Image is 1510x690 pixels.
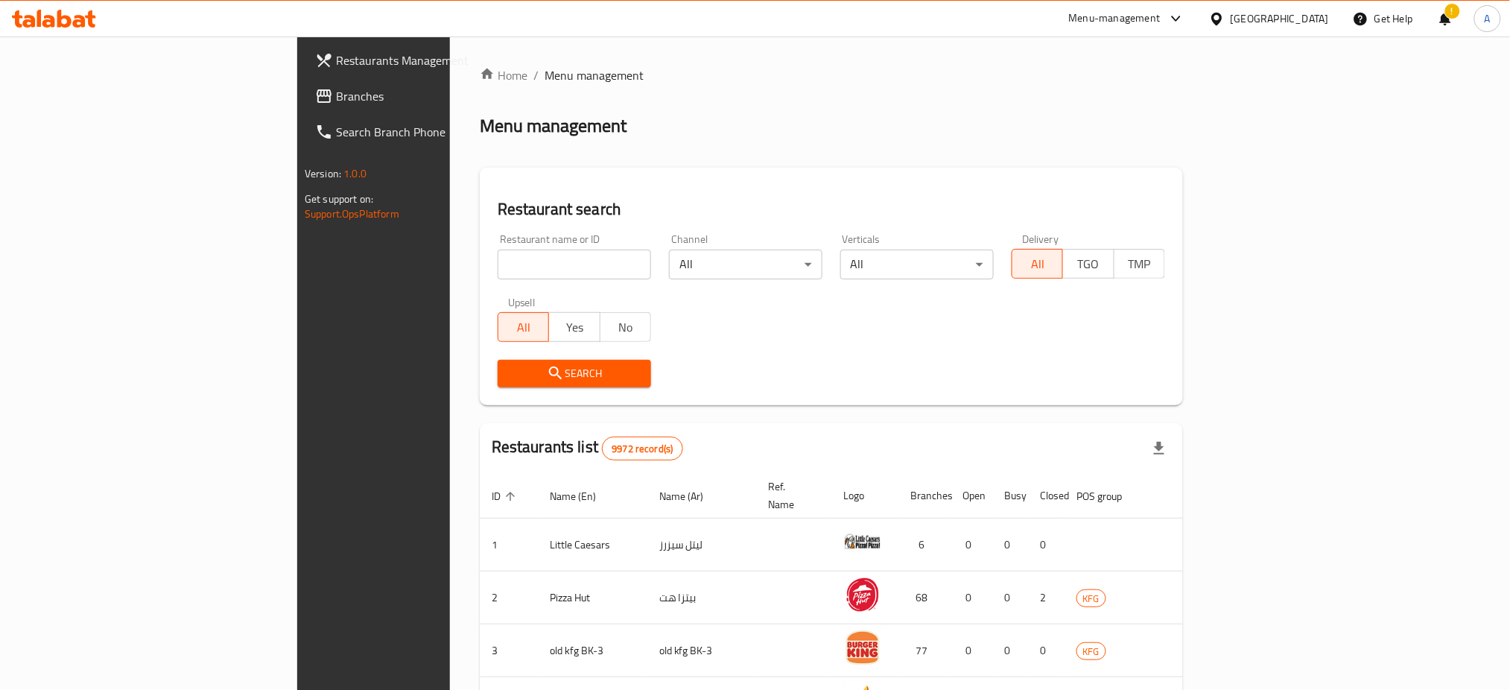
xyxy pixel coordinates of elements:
h2: Menu management [480,114,626,138]
input: Search for restaurant name or ID.. [498,250,651,279]
button: All [498,312,549,342]
td: 0 [993,624,1029,677]
td: Little Caesars [538,519,647,572]
td: 0 [951,624,993,677]
td: 0 [993,519,1029,572]
td: ليتل سيزرز [647,519,757,572]
button: TGO [1062,249,1114,279]
a: Branches [303,78,550,114]
a: Restaurants Management [303,42,550,78]
span: 9972 record(s) [603,442,682,456]
td: 0 [951,572,993,624]
span: Search Branch Phone [336,123,538,141]
img: Little Caesars [844,523,881,560]
div: Export file [1141,431,1177,466]
button: TMP [1114,249,1165,279]
th: Branches [899,473,951,519]
a: Support.OpsPlatform [305,204,399,224]
label: Delivery [1022,234,1059,244]
th: Closed [1029,473,1065,519]
button: No [600,312,651,342]
td: 68 [899,572,951,624]
td: old kfg BK-3 [538,624,647,677]
div: Total records count [602,437,682,460]
nav: breadcrumb [480,66,1183,84]
div: [GEOGRAPHIC_DATA] [1231,10,1329,27]
div: All [840,250,994,279]
span: No [606,317,645,338]
h2: Restaurants list [492,436,683,460]
th: Busy [993,473,1029,519]
td: 2 [1029,572,1065,624]
img: Pizza Hut [844,576,881,613]
span: Search [510,364,639,383]
img: old kfg BK-3 [844,629,881,666]
span: Branches [336,87,538,105]
td: 0 [993,572,1029,624]
td: 0 [1029,624,1065,677]
span: Menu management [545,66,644,84]
span: All [504,317,543,338]
div: All [669,250,822,279]
div: Menu-management [1069,10,1161,28]
td: 0 [951,519,993,572]
span: KFG [1077,590,1105,607]
th: Logo [832,473,899,519]
span: Ref. Name [769,478,814,513]
span: 1.0.0 [343,164,367,183]
td: 77 [899,624,951,677]
span: Restaurants Management [336,51,538,69]
td: بيتزا هت [647,572,757,624]
span: All [1018,253,1057,275]
span: A [1485,10,1491,27]
span: Name (En) [550,487,615,505]
th: Open [951,473,993,519]
td: 0 [1029,519,1065,572]
h2: Restaurant search [498,198,1165,221]
span: Name (Ar) [659,487,723,505]
span: Yes [555,317,594,338]
button: All [1012,249,1063,279]
span: POS group [1076,487,1141,505]
span: Version: [305,164,341,183]
a: Search Branch Phone [303,114,550,150]
span: TGO [1069,253,1108,275]
label: Upsell [508,297,536,308]
td: Pizza Hut [538,572,647,624]
td: 6 [899,519,951,572]
button: Yes [548,312,600,342]
span: Get support on: [305,189,373,209]
button: Search [498,360,651,387]
td: old kfg BK-3 [647,624,757,677]
span: ID [492,487,520,505]
span: KFG [1077,643,1105,660]
span: TMP [1120,253,1159,275]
